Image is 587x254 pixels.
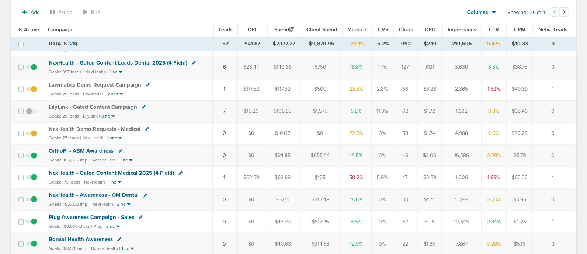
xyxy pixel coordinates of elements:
td: 30 [393,189,417,211]
td: 0.23% [481,189,506,211]
td: 10,345 [442,211,481,233]
td: $4.25 [506,211,533,233]
span: Impressions [448,27,476,33]
a: 1 [223,86,225,92]
small: Goals: 27 leads | [49,135,81,141]
small: Goals: 196,000 clicks | [49,224,92,229]
td: 210,696 [442,37,482,51]
td: 0.47% [482,37,506,51]
small: Goals: 179 leads | [49,180,83,185]
span: Media % [347,27,368,33]
span: CVR [378,27,389,33]
td: $500 [300,78,341,100]
small: Goals: 365,625 imp. | [49,157,91,163]
span: NexHealth - Gated Content Medical 2025 (4 Field) [49,170,174,176]
td: 0% [371,211,393,233]
td: $52.12 [266,189,300,211]
a: 1 [223,174,225,181]
span: Bonsai Health Awareness [49,236,113,243]
span: CTR [489,27,499,33]
td: $117.52 [236,78,266,100]
td: $1.11 [418,56,442,78]
td: $3.26 [418,78,442,100]
span: Netw. Leads [539,27,568,33]
td: $5.79 [506,145,533,167]
td: 87 [393,211,417,233]
td: $62.69 [236,167,266,189]
td: 1 [533,211,576,233]
td: 992 [394,37,418,51]
small: 2 snc [107,91,118,97]
td: 1,006 [442,167,481,189]
td: 50.2% [341,167,372,189]
td: $313.48 [300,189,341,211]
span: Campaign [48,27,72,33]
td: $517.25 [300,211,341,233]
span: NexHealth - Gated Content Leads Dental 2025 (4 Field) [49,59,187,66]
td: $62.69 [266,167,300,189]
td: 127 [393,56,417,78]
small: AcceptCare | [92,157,118,163]
td: $1,575 [300,100,341,122]
span: CPC [425,27,436,33]
td: $0 [236,145,266,167]
td: 5.9% [371,167,393,189]
td: 0 [533,56,576,78]
td: 58 [393,122,417,145]
td: 0% [371,189,393,211]
small: 0 nc [101,114,110,119]
small: BonsaiHealth | [91,246,120,251]
td: $3.95 [506,189,533,211]
td: 3,630 [442,56,481,78]
small: 2 nc [106,224,115,229]
td: 3.5% [481,56,506,78]
td: 0 [533,100,576,122]
span: Showing 1-20 of 111 [508,10,546,16]
a: 0 [223,196,226,203]
td: 11.3% [371,100,393,122]
td: 23.5% [341,78,372,100]
td: $49.69 [506,78,533,100]
td: $23.44 [236,56,266,78]
td: $106.83 [266,100,300,122]
td: 14.5% [341,145,372,167]
td: 52 [213,37,237,51]
span: CPL [248,27,257,33]
td: 2.8% [371,78,393,100]
span: 28 [70,41,76,47]
td: $94.85 [266,145,300,167]
td: $0 [236,211,266,233]
a: 0 [223,241,226,247]
a: 6 [223,64,226,70]
td: 0% [371,122,393,145]
small: Goals: 455,000 imp. | [49,202,91,207]
td: $38.75 [506,56,533,78]
td: $655.44 [300,145,341,167]
td: $0 [300,122,341,145]
td: $15.26 [236,100,266,122]
td: 1.69% [481,167,506,189]
small: 1 nc [110,69,117,75]
a: 0 [223,219,226,225]
span: Client Spend [306,27,337,33]
td: $0 [236,122,266,145]
span: OrthoFi - ABM Awareness [49,147,114,154]
td: 22.5% [341,122,372,145]
span: Add [31,9,40,15]
td: 1 [533,167,576,189]
td: 36 [393,78,417,100]
span: Lawmatics Demo Request Campaign [49,81,141,88]
a: 0 [223,152,226,159]
small: Goals: 188,500 imp. | [49,246,90,251]
td: 1,632 [442,100,481,122]
span: Leads [219,27,233,33]
td: 0.28% [481,145,506,167]
td: 4,988 [442,122,481,145]
button: Add [18,7,44,18]
span: NexHealth Demo Requests - Medical [49,126,140,132]
td: 1 [533,78,576,100]
button: Go to next page [559,7,569,17]
td: 16.6% [341,189,372,211]
td: 13,199 [442,189,481,211]
td: $101.17 [266,122,300,145]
